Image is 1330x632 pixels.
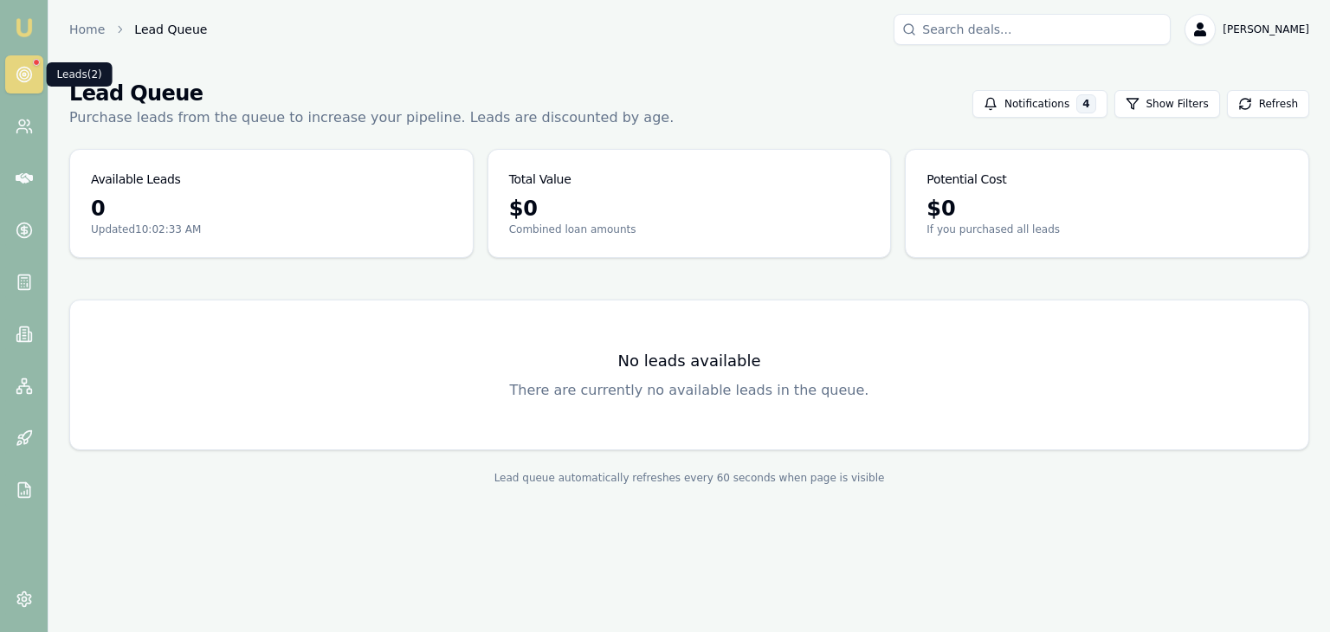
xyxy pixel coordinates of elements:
nav: breadcrumb [69,21,207,38]
p: If you purchased all leads [926,222,1288,236]
h3: Potential Cost [926,171,1006,188]
h3: Available Leads [91,171,181,188]
div: $ 0 [926,195,1288,222]
p: Updated 10:02:33 AM [91,222,452,236]
button: Refresh [1227,90,1309,118]
button: Notifications4 [972,90,1107,118]
p: Purchase leads from the queue to increase your pipeline. Leads are discounted by age. [69,107,674,128]
span: Lead Queue [134,21,207,38]
h3: Total Value [509,171,571,188]
div: Leads (2) [47,62,113,87]
h1: Lead Queue [69,80,674,107]
input: Search deals [894,14,1171,45]
div: 4 [1076,94,1095,113]
div: Lead queue automatically refreshes every 60 seconds when page is visible [69,471,1309,485]
h3: No leads available [91,349,1288,373]
div: $ 0 [509,195,870,222]
p: Combined loan amounts [509,222,870,236]
img: emu-icon-u.png [14,17,35,38]
p: There are currently no available leads in the queue. [91,380,1288,401]
div: 0 [91,195,452,222]
span: [PERSON_NAME] [1223,23,1309,36]
button: Show Filters [1114,90,1220,118]
a: Home [69,21,105,38]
